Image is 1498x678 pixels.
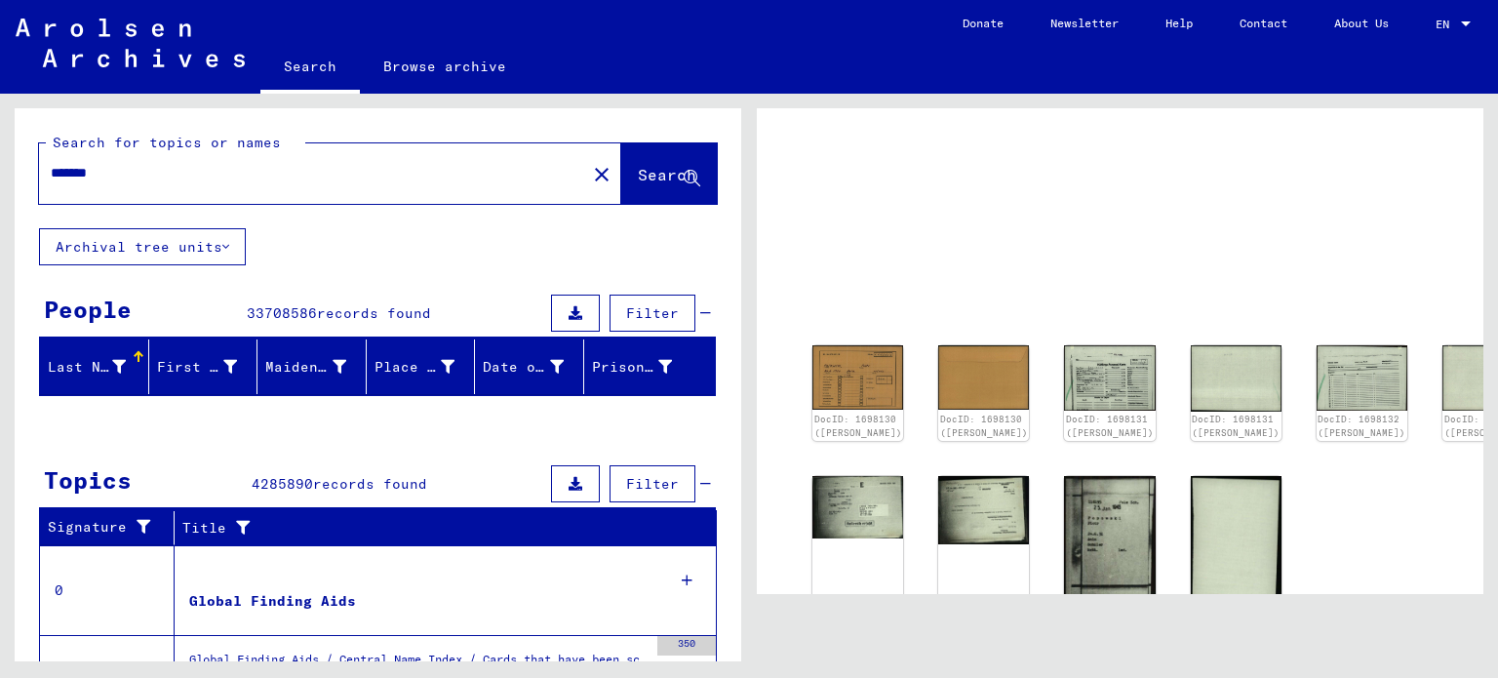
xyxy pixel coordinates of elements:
mat-header-cell: First Name [149,339,258,394]
td: 0 [40,545,175,635]
mat-header-cell: Last Name [40,339,149,394]
span: 33708586 [247,304,317,322]
img: 001.jpg [1317,345,1407,411]
img: 002.jpg [1191,345,1281,412]
a: DocID: 1698131 ([PERSON_NAME]) [1066,414,1154,438]
div: 350 [657,636,716,656]
mat-header-cell: Maiden Name [257,339,367,394]
div: People [44,292,132,327]
img: 002.jpg [938,345,1029,411]
span: EN [1436,18,1457,31]
div: Last Name [48,357,126,378]
mat-header-cell: Date of Birth [475,339,584,394]
button: Filter [610,465,695,502]
span: Filter [626,475,679,493]
div: Signature [48,517,159,538]
button: Clear [582,154,621,193]
mat-header-cell: Prisoner # [584,339,716,394]
span: records found [313,475,427,493]
div: Title [182,512,697,543]
div: First Name [157,357,238,378]
div: Signature [48,512,178,543]
a: DocID: 1698130 ([PERSON_NAME]) [814,414,902,438]
img: Arolsen_neg.svg [16,19,245,67]
a: DocID: 1698131 ([PERSON_NAME]) [1192,414,1280,438]
div: Maiden Name [265,351,371,382]
div: Maiden Name [265,357,346,378]
img: 001.jpg [1064,476,1155,609]
div: Prisoner # [592,357,673,378]
button: Search [621,143,717,204]
div: Prisoner # [592,351,697,382]
div: Global Finding Aids / Central Name Index / Cards that have been scanned during first sequential m... [189,651,648,678]
a: Search [260,43,360,94]
img: 001.jpg [812,345,903,410]
mat-header-cell: Place of Birth [367,339,476,394]
div: First Name [157,351,262,382]
div: Title [182,518,678,538]
mat-icon: close [590,163,613,186]
span: Filter [626,304,679,322]
img: 001.jpg [1064,345,1155,411]
button: Filter [610,295,695,332]
div: Place of Birth [374,357,455,378]
span: Search [638,165,696,184]
div: Global Finding Aids [189,591,356,612]
img: 002.jpg [1191,476,1281,610]
div: Last Name [48,351,150,382]
div: Place of Birth [374,351,480,382]
a: Browse archive [360,43,530,90]
mat-label: Search for topics or names [53,134,281,151]
span: 4285890 [252,475,313,493]
img: 002.jpg [938,476,1029,544]
div: Topics [44,462,132,498]
a: DocID: 1698130 ([PERSON_NAME]) [940,414,1028,438]
div: Date of Birth [483,357,564,378]
span: records found [317,304,431,322]
img: 001.jpg [812,476,903,538]
button: Archival tree units [39,228,246,265]
a: DocID: 1698132 ([PERSON_NAME]) [1318,414,1405,438]
div: Date of Birth [483,351,588,382]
